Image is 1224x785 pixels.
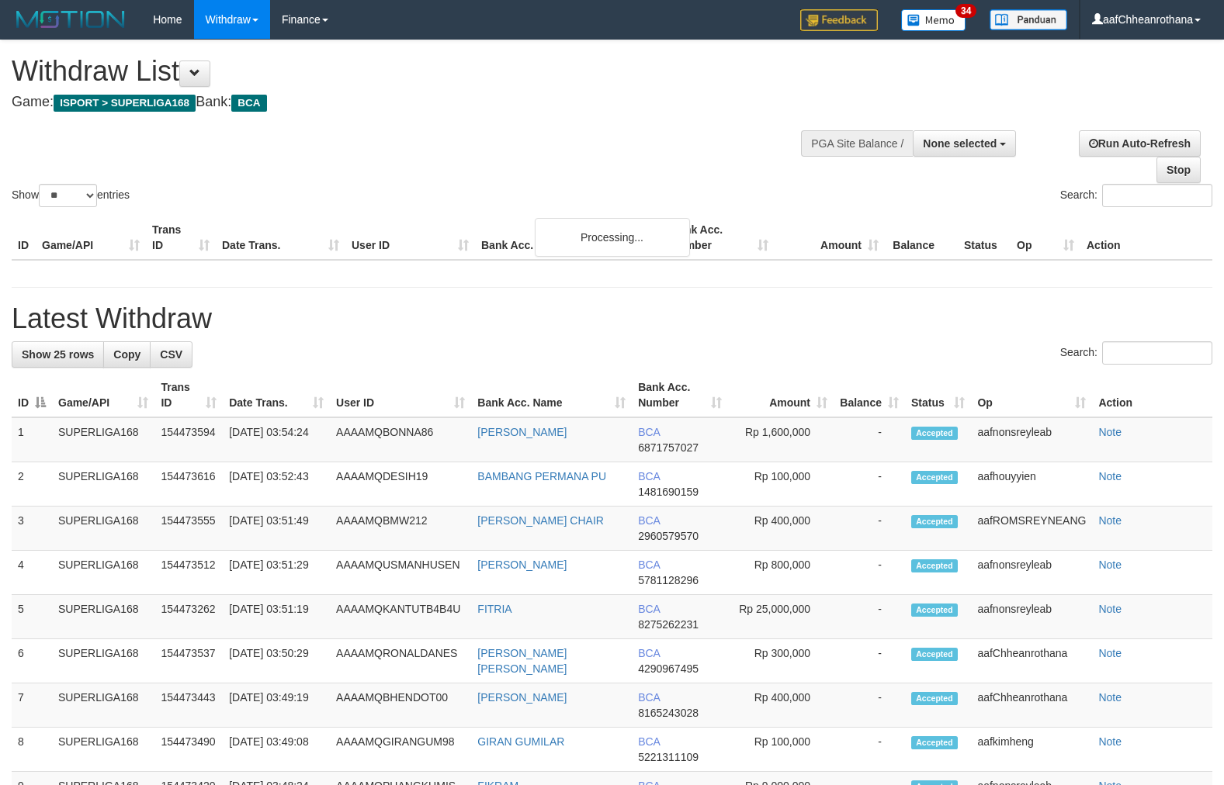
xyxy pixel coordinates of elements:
span: BCA [638,647,660,659]
td: AAAAMQBMW212 [330,507,471,551]
th: Bank Acc. Name [475,216,664,260]
span: Show 25 rows [22,348,94,361]
td: 154473490 [154,728,223,772]
td: 2 [12,462,52,507]
td: AAAAMQRONALDANES [330,639,471,683]
th: Bank Acc. Number: activate to sort column ascending [632,373,728,417]
span: ISPORT > SUPERLIGA168 [54,95,196,112]
span: Accepted [911,736,958,749]
td: SUPERLIGA168 [52,462,154,507]
a: Show 25 rows [12,341,104,368]
td: - [834,462,905,507]
td: [DATE] 03:49:08 [223,728,330,772]
th: Date Trans. [216,216,345,260]
span: Copy 4290967495 to clipboard [638,662,699,675]
span: Copy 8275262231 to clipboard [638,618,699,631]
span: Accepted [911,471,958,484]
span: BCA [638,470,660,482]
td: 154473443 [154,683,223,728]
a: [PERSON_NAME] [477,558,567,571]
td: 5 [12,595,52,639]
td: 154473616 [154,462,223,507]
img: panduan.png [990,9,1067,30]
td: SUPERLIGA168 [52,551,154,595]
td: - [834,639,905,683]
td: [DATE] 03:54:24 [223,417,330,462]
th: Op: activate to sort column ascending [971,373,1092,417]
span: 34 [955,4,976,18]
td: aafChheanrothana [971,639,1092,683]
td: AAAAMQBHENDOT00 [330,683,471,728]
a: Note [1098,514,1122,527]
td: Rp 400,000 [728,507,834,551]
th: Balance [885,216,958,260]
td: AAAAMQDESIH19 [330,462,471,507]
td: 4 [12,551,52,595]
input: Search: [1102,184,1212,207]
span: Accepted [911,559,958,572]
img: MOTION_logo.png [12,8,130,31]
td: 154473555 [154,507,223,551]
td: [DATE] 03:50:29 [223,639,330,683]
button: None selected [913,130,1016,157]
td: 7 [12,683,52,728]
span: Copy 8165243028 to clipboard [638,707,699,719]
th: Action [1092,373,1212,417]
label: Search: [1060,184,1212,207]
span: BCA [638,735,660,748]
td: 154473512 [154,551,223,595]
td: Rp 25,000,000 [728,595,834,639]
a: [PERSON_NAME] [PERSON_NAME] [477,647,567,675]
th: Amount [775,216,885,260]
a: CSV [150,341,192,368]
td: Rp 100,000 [728,462,834,507]
span: BCA [638,558,660,571]
td: SUPERLIGA168 [52,683,154,728]
span: Copy [113,348,140,361]
span: CSV [160,348,182,361]
th: User ID [345,216,475,260]
td: 154473537 [154,639,223,683]
td: - [834,728,905,772]
td: 154473594 [154,417,223,462]
th: Status [958,216,1011,260]
span: Accepted [911,648,958,661]
span: BCA [638,603,660,615]
th: Trans ID: activate to sort column ascending [154,373,223,417]
div: PGA Site Balance / [801,130,913,157]
td: - [834,595,905,639]
th: Game/API: activate to sort column ascending [52,373,154,417]
td: aafhouyyien [971,462,1092,507]
span: Copy 5221311109 to clipboard [638,751,699,763]
th: ID: activate to sort column descending [12,373,52,417]
a: [PERSON_NAME] CHAIR [477,514,604,527]
td: Rp 400,000 [728,683,834,728]
th: Action [1080,216,1212,260]
td: SUPERLIGA168 [52,728,154,772]
span: Copy 5781128296 to clipboard [638,574,699,586]
th: Op [1011,216,1080,260]
h1: Withdraw List [12,56,800,87]
a: [PERSON_NAME] [477,691,567,704]
th: Trans ID [146,216,216,260]
td: aafkimheng [971,728,1092,772]
td: Rp 100,000 [728,728,834,772]
a: Note [1098,426,1122,438]
th: Balance: activate to sort column ascending [834,373,905,417]
span: Copy 2960579570 to clipboard [638,530,699,542]
td: aafnonsreyleab [971,417,1092,462]
td: - [834,507,905,551]
td: - [834,417,905,462]
td: - [834,551,905,595]
td: 8 [12,728,52,772]
span: Accepted [911,692,958,705]
h1: Latest Withdraw [12,303,1212,334]
img: Button%20Memo.svg [901,9,966,31]
td: 3 [12,507,52,551]
span: Accepted [911,515,958,528]
td: SUPERLIGA168 [52,595,154,639]
a: Stop [1156,157,1201,183]
input: Search: [1102,341,1212,365]
td: AAAAMQUSMANHUSEN [330,551,471,595]
td: Rp 1,600,000 [728,417,834,462]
